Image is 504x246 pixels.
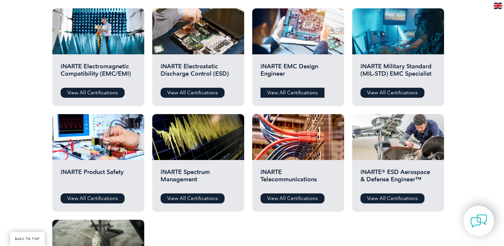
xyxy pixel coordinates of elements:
a: View All Certifications [161,193,225,203]
h2: iNARTE Spectrum Management [161,168,236,188]
h2: iNARTE Electrostatic Discharge Control (ESD) [161,63,236,83]
a: View All Certifications [360,88,424,98]
a: View All Certifications [61,193,125,203]
a: View All Certifications [161,88,225,98]
a: BACK TO TOP [10,232,45,246]
a: View All Certifications [360,193,424,203]
img: en [494,3,502,9]
a: View All Certifications [61,88,125,98]
h2: iNARTE® ESD Aerospace & Defense Engineer™ [360,168,436,188]
img: contact-chat.png [470,213,487,229]
h2: iNARTE Product Safety [61,168,136,188]
h2: iNARTE EMC Design Engineer [260,63,336,83]
h2: iNARTE Telecommunications [260,168,336,188]
a: View All Certifications [260,88,324,98]
h2: iNARTE Military Standard (MIL-STD) EMC Specialist [360,63,436,83]
h2: iNARTE Electromagnetic Compatibility (EMC/EMI) [61,63,136,83]
a: View All Certifications [260,193,324,203]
